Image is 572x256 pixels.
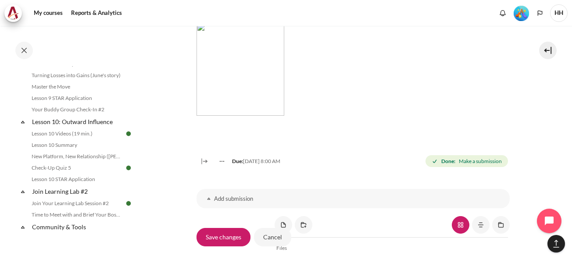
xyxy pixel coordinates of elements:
button: [[backtotopbutton]] [547,235,565,252]
strong: Due: [232,158,243,164]
img: Done [125,130,132,138]
img: Level #5 [514,6,529,21]
div: Show notification window with no new notifications [496,7,509,20]
a: Master the Move [29,82,125,92]
a: Lesson 10 Videos (19 min.) [29,128,125,139]
span: Collapse [18,187,27,196]
a: Lesson 10 STAR Application [29,174,125,185]
a: Community & Tools [31,221,125,233]
strong: Done: [441,157,455,165]
a: https://vimeo.com/820442670/cdfdf3c1b1 [197,64,284,72]
img: Done [125,164,132,172]
span: Make a submission [459,157,502,165]
a: My courses [31,4,66,22]
a: Level #5 [510,5,533,21]
div: [DATE] 8:00 AM [212,157,280,165]
a: Turning Losses into Gains (June's story) [29,70,125,81]
a: Lesson 10: Outward Influence [31,116,125,128]
a: Time to Meet with and Brief Your Boss #2 [29,210,125,220]
button: Languages [533,7,547,20]
a: Reports & Analytics [68,4,125,22]
a: Check-Up Quiz 5 [29,163,125,173]
a: New Platform, New Relationship ([PERSON_NAME]'s Story) [29,151,125,162]
a: Lesson 9 STAR Application [29,93,125,103]
span: HH [550,4,568,22]
img: Architeck [7,7,19,20]
img: Done [125,199,132,207]
a: User menu [550,4,568,22]
a: Lesson 10 Summary [29,140,125,150]
a: Join Learning Lab #2 [31,185,125,197]
a: Files [276,243,287,253]
input: Cancel [254,228,291,246]
a: Your Buddy Group Check-In #2 [29,104,125,115]
span: Collapse [18,117,27,126]
span: Collapse [18,223,27,231]
div: Level #5 [514,5,529,21]
a: Architeck Architeck [4,4,26,22]
input: Save changes [197,228,250,246]
div: Completion requirements for STAR Impact Story Video Submission [425,153,509,169]
a: Join Your Learning Lab Session #2 [29,198,125,209]
h3: Add submission [214,195,492,203]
